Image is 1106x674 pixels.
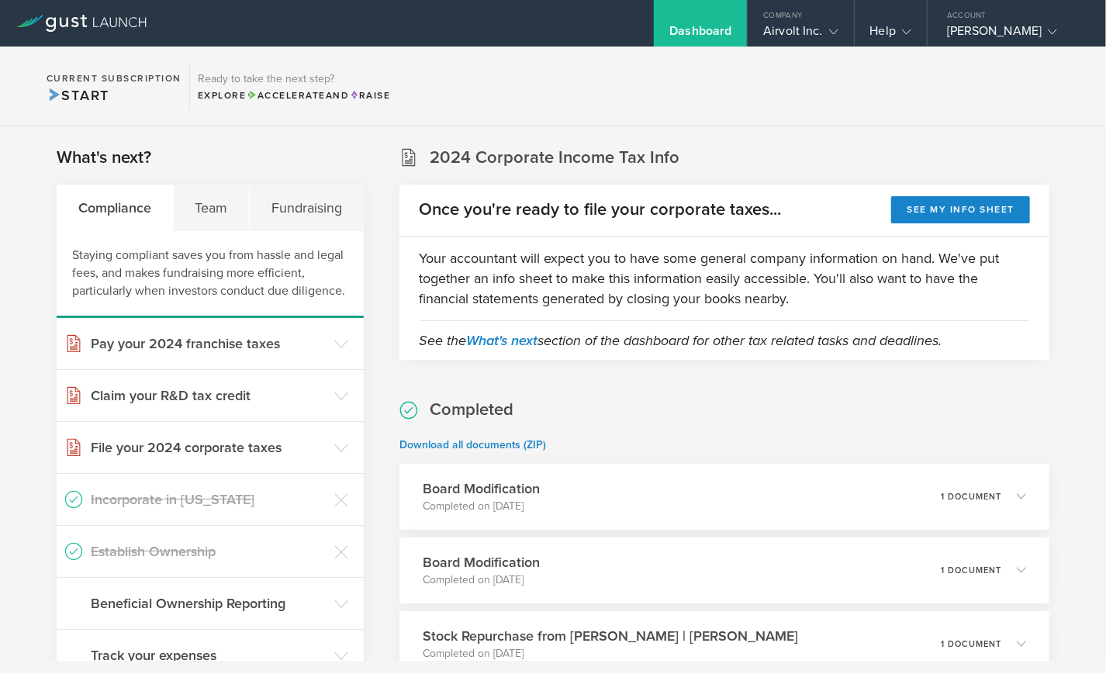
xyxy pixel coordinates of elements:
[349,90,390,101] span: Raise
[189,62,398,110] div: Ready to take the next step?ExploreAccelerateandRaise
[870,23,911,47] div: Help
[57,147,151,169] h2: What's next?
[763,23,838,47] div: Airvolt Inc.
[947,23,1079,47] div: [PERSON_NAME]
[91,437,327,458] h3: File your 2024 corporate taxes
[91,541,327,562] h3: Establish Ownership
[941,566,1001,575] p: 1 document
[941,640,1001,648] p: 1 document
[198,88,390,102] div: Explore
[250,185,364,231] div: Fundraising
[419,199,781,221] h2: Once you're ready to file your corporate taxes...
[91,385,327,406] h3: Claim your R&D tax credit
[174,185,251,231] div: Team
[430,147,679,169] h2: 2024 Corporate Income Tax Info
[423,499,540,514] p: Completed on [DATE]
[57,185,174,231] div: Compliance
[47,87,109,104] span: Start
[91,334,327,354] h3: Pay your 2024 franchise taxes
[47,74,181,83] h2: Current Subscription
[423,646,798,662] p: Completed on [DATE]
[91,489,327,510] h3: Incorporate in [US_STATE]
[430,399,513,421] h2: Completed
[466,332,537,349] a: What's next
[669,23,731,47] div: Dashboard
[57,231,364,318] div: Staying compliant saves you from hassle and legal fees, and makes fundraising more efficient, par...
[247,90,326,101] span: Accelerate
[399,438,546,451] a: Download all documents (ZIP)
[1028,600,1106,674] iframe: Chat Widget
[419,248,1030,309] p: Your accountant will expect you to have some general company information on hand. We've put toget...
[891,196,1030,223] button: See my info sheet
[423,479,540,499] h3: Board Modification
[419,332,942,349] em: See the section of the dashboard for other tax related tasks and deadlines.
[91,645,327,665] h3: Track your expenses
[941,493,1001,501] p: 1 document
[423,552,540,572] h3: Board Modification
[423,572,540,588] p: Completed on [DATE]
[198,74,390,85] h3: Ready to take the next step?
[91,593,327,614] h3: Beneficial Ownership Reporting
[423,626,798,646] h3: Stock Repurchase from [PERSON_NAME] | [PERSON_NAME]
[247,90,350,101] span: and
